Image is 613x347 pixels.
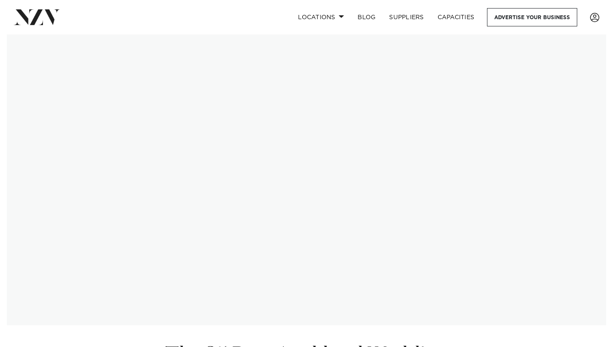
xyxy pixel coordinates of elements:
a: Capacities [431,8,481,26]
img: nzv-logo.png [14,9,60,25]
a: Locations [291,8,351,26]
a: BLOG [351,8,382,26]
a: Advertise your business [487,8,577,26]
a: SUPPLIERS [382,8,430,26]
